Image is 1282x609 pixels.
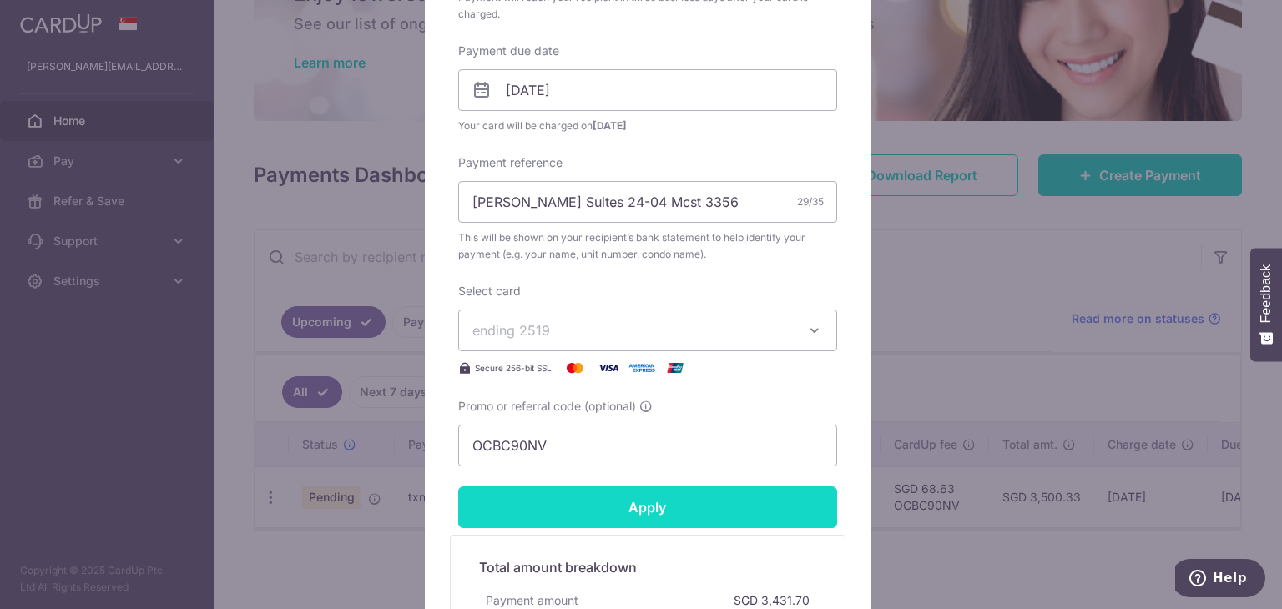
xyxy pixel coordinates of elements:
[472,322,550,339] span: ending 2519
[458,398,636,415] span: Promo or referral code (optional)
[458,486,837,528] input: Apply
[625,358,659,378] img: American Express
[458,283,521,299] label: Select card
[558,358,592,378] img: Mastercard
[458,229,837,263] span: This will be shown on your recipient’s bank statement to help identify your payment (e.g. your na...
[659,358,692,378] img: UnionPay
[479,557,816,577] h5: Total amount breakdown
[458,69,837,111] input: DD / MM / YYYY
[458,310,837,351] button: ending 2519
[593,119,627,132] span: [DATE]
[797,194,824,210] div: 29/35
[1259,264,1274,323] span: Feedback
[475,361,552,375] span: Secure 256-bit SSL
[1250,248,1282,361] button: Feedback - Show survey
[592,358,625,378] img: Visa
[1175,559,1265,601] iframe: Opens a widget where you can find more information
[458,118,837,134] span: Your card will be charged on
[458,154,563,171] label: Payment reference
[458,43,559,59] label: Payment due date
